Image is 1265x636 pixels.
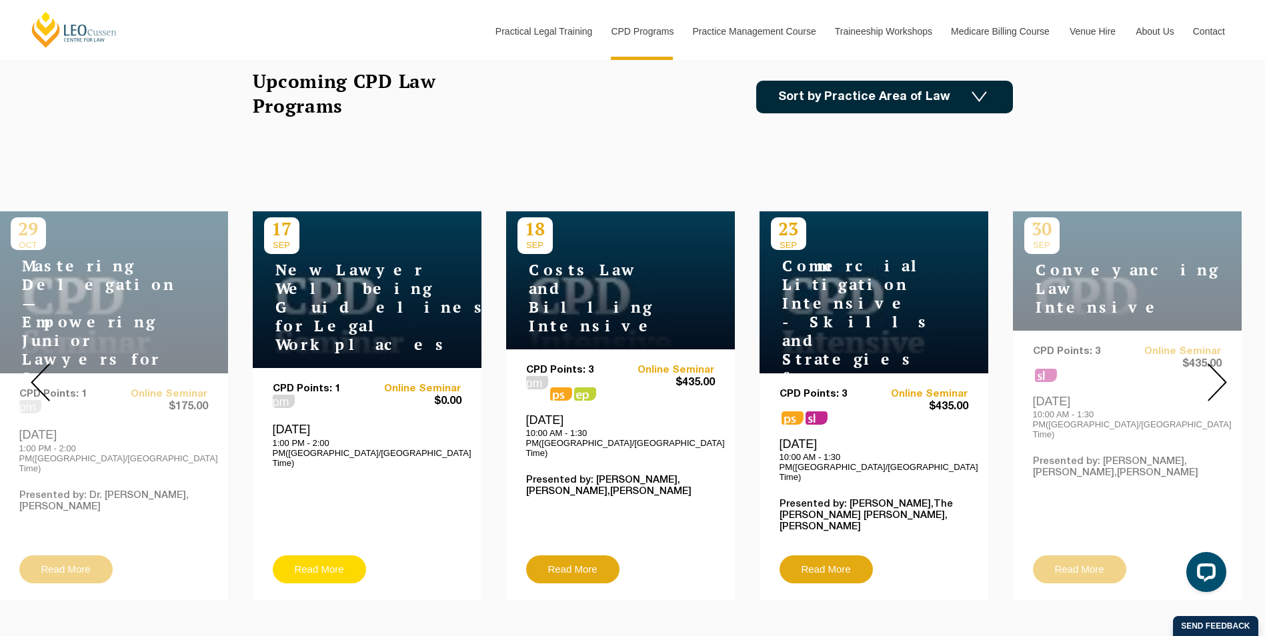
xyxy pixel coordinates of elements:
[782,411,804,425] span: ps
[253,69,469,118] h2: Upcoming CPD Law Programs
[517,240,553,250] span: SEP
[1183,3,1235,60] a: Contact
[526,475,715,497] p: Presented by: [PERSON_NAME],[PERSON_NAME],[PERSON_NAME]
[30,11,119,49] a: [PERSON_NAME] Centre for Law
[550,387,572,401] span: ps
[1176,547,1232,603] iframe: LiveChat chat widget
[264,217,299,240] p: 17
[526,413,715,458] div: [DATE]
[273,438,461,468] p: 1:00 PM - 2:00 PM([GEOGRAPHIC_DATA]/[GEOGRAPHIC_DATA] Time)
[874,400,968,414] span: $435.00
[526,428,715,458] p: 10:00 AM - 1:30 PM([GEOGRAPHIC_DATA]/[GEOGRAPHIC_DATA] Time)
[517,217,553,240] p: 18
[526,365,621,376] p: CPD Points: 3
[264,261,431,354] h4: New Lawyer Wellbeing Guidelines for Legal Workplaces
[806,411,828,425] span: sl
[31,363,50,401] img: Prev
[771,257,938,462] h4: Commercial Litigation Intensive - Skills and Strategies for Success in Commercial Disputes
[941,3,1060,60] a: Medicare Billing Course
[620,365,715,376] a: Online Seminar
[1060,3,1126,60] a: Venue Hire
[1126,3,1183,60] a: About Us
[574,387,596,401] span: ps
[756,81,1013,113] a: Sort by Practice Area of Law
[264,240,299,250] span: SEP
[485,3,601,60] a: Practical Legal Training
[780,437,968,482] div: [DATE]
[780,389,874,400] p: CPD Points: 3
[771,217,806,240] p: 23
[601,3,682,60] a: CPD Programs
[683,3,825,60] a: Practice Management Course
[874,389,968,400] a: Online Seminar
[367,395,461,409] span: $0.00
[620,376,715,390] span: $435.00
[526,376,548,389] span: pm
[771,240,806,250] span: SEP
[825,3,941,60] a: Traineeship Workshops
[780,452,968,482] p: 10:00 AM - 1:30 PM([GEOGRAPHIC_DATA]/[GEOGRAPHIC_DATA] Time)
[273,422,461,467] div: [DATE]
[273,395,295,408] span: pm
[517,261,684,335] h4: Costs Law and Billing Intensive
[780,499,968,533] p: Presented by: [PERSON_NAME],The [PERSON_NAME] [PERSON_NAME],[PERSON_NAME]
[972,91,987,103] img: Icon
[367,383,461,395] a: Online Seminar
[1208,363,1227,401] img: Next
[780,555,873,583] a: Read More
[273,555,366,583] a: Read More
[526,555,619,583] a: Read More
[273,383,367,395] p: CPD Points: 1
